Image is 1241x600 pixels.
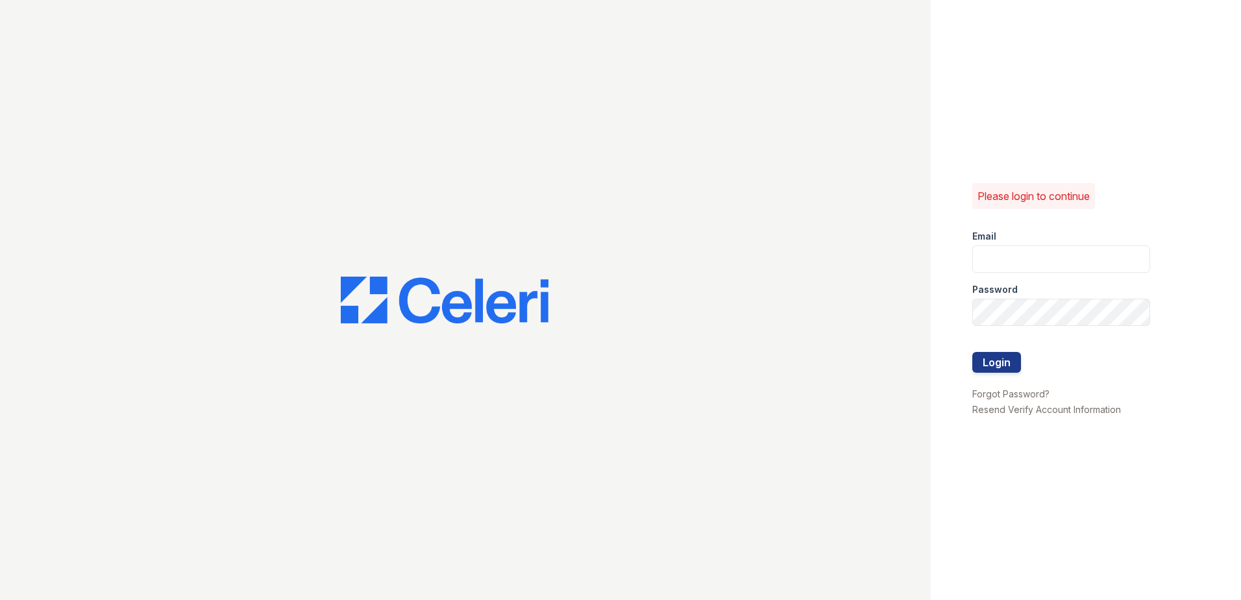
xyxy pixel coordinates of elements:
label: Password [972,283,1018,296]
button: Login [972,352,1021,373]
a: Forgot Password? [972,388,1050,399]
label: Email [972,230,996,243]
a: Resend Verify Account Information [972,404,1121,415]
img: CE_Logo_Blue-a8612792a0a2168367f1c8372b55b34899dd931a85d93a1a3d3e32e68fde9ad4.png [341,277,548,323]
p: Please login to continue [977,188,1090,204]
